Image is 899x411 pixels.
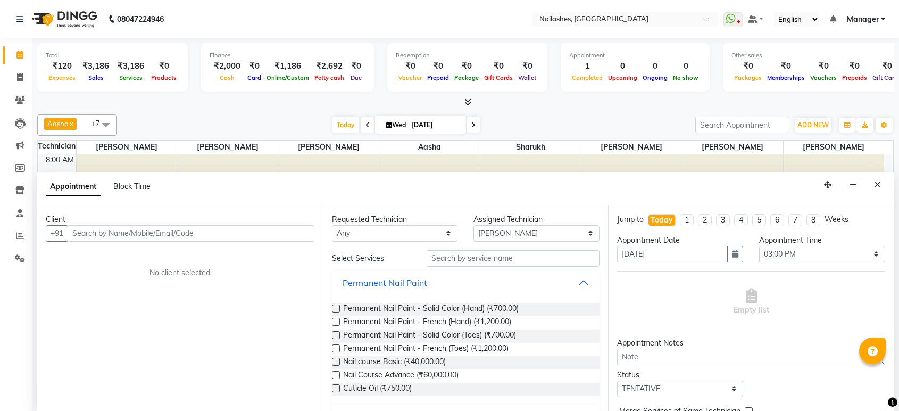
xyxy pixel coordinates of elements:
[343,330,516,343] span: Permanent Nail Paint - Solid Color (Toes) (₹700.00)
[651,215,673,226] div: Today
[605,60,640,72] div: 0
[47,119,69,128] span: Aasha
[764,60,808,72] div: ₹0
[770,214,784,226] li: 6
[670,60,701,72] div: 0
[581,141,682,154] span: [PERSON_NAME]
[734,289,769,316] span: Empty list
[764,74,808,81] span: Memberships
[46,51,179,60] div: Total
[424,60,452,72] div: ₹0
[210,51,365,60] div: Finance
[716,214,730,226] li: 3
[734,214,748,226] li: 4
[86,74,106,81] span: Sales
[481,74,515,81] span: Gift Cards
[617,214,644,225] div: Jump to
[347,60,365,72] div: ₹0
[46,60,78,72] div: ₹120
[481,60,515,72] div: ₹0
[348,74,364,81] span: Due
[515,60,539,72] div: ₹0
[68,225,314,242] input: Search by Name/Mobile/Email/Code
[870,177,885,193] button: Close
[808,60,839,72] div: ₹0
[116,74,145,81] span: Services
[396,60,424,72] div: ₹0
[797,121,829,129] span: ADD NEW
[617,338,885,349] div: Appointment Notes
[71,267,289,278] div: No client selected
[343,369,459,383] span: Nail Course Advance (₹60,000.00)
[515,74,539,81] span: Wallet
[731,60,764,72] div: ₹0
[752,214,766,226] li: 5
[78,60,113,72] div: ₹3,186
[38,141,76,152] div: Technician
[731,74,764,81] span: Packages
[682,141,783,154] span: [PERSON_NAME]
[480,141,581,154] span: sharukh
[278,141,379,154] span: [PERSON_NAME]
[640,74,670,81] span: Ongoing
[113,60,148,72] div: ₹3,186
[91,119,108,127] span: +7
[217,74,237,81] span: Cash
[409,117,462,133] input: 2025-09-03
[839,60,870,72] div: ₹0
[312,60,347,72] div: ₹2,692
[46,214,314,225] div: Client
[46,177,101,196] span: Appointment
[473,214,600,225] div: Assigned Technician
[27,4,100,34] img: logo
[117,4,164,34] b: 08047224946
[788,214,802,226] li: 7
[264,60,312,72] div: ₹1,186
[854,368,888,400] iframe: chat widget
[698,214,712,226] li: 2
[695,117,788,133] input: Search Appointment
[784,141,884,154] span: [PERSON_NAME]
[245,74,264,81] span: Card
[343,343,509,356] span: Permanent Nail Paint - French (Toes) (₹1,200.00)
[77,141,177,154] span: [PERSON_NAME]
[569,60,605,72] div: 1
[177,141,278,154] span: [PERSON_NAME]
[617,235,743,246] div: Appointment Date
[113,182,151,191] span: Block Time
[148,60,179,72] div: ₹0
[424,74,452,81] span: Prepaid
[44,154,76,166] div: 8:00 AM
[569,51,701,60] div: Appointment
[452,60,481,72] div: ₹0
[332,214,458,225] div: Requested Technician
[427,250,600,267] input: Search by service name
[343,276,427,289] div: Permanent Nail Paint
[839,74,870,81] span: Prepaids
[343,303,519,316] span: Permanent Nail Paint - Solid Color (Hand) (₹700.00)
[605,74,640,81] span: Upcoming
[148,74,179,81] span: Products
[324,253,419,264] div: Select Services
[396,51,539,60] div: Redemption
[569,74,605,81] span: Completed
[343,383,412,396] span: Cuticle Oil (₹750.00)
[264,74,312,81] span: Online/Custom
[312,74,347,81] span: Petty cash
[69,119,73,128] a: x
[379,141,480,154] span: Aasha
[336,273,596,292] button: Permanent Nail Paint
[396,74,424,81] span: Voucher
[343,356,446,369] span: Nail course Basic (₹40,000.00)
[617,369,743,381] div: Status
[210,60,245,72] div: ₹2,000
[670,74,701,81] span: No show
[680,214,694,226] li: 1
[617,246,728,262] input: yyyy-mm-dd
[46,225,68,242] button: +91
[808,74,839,81] span: Vouchers
[640,60,670,72] div: 0
[384,121,409,129] span: Wed
[452,74,481,81] span: Package
[806,214,820,226] li: 8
